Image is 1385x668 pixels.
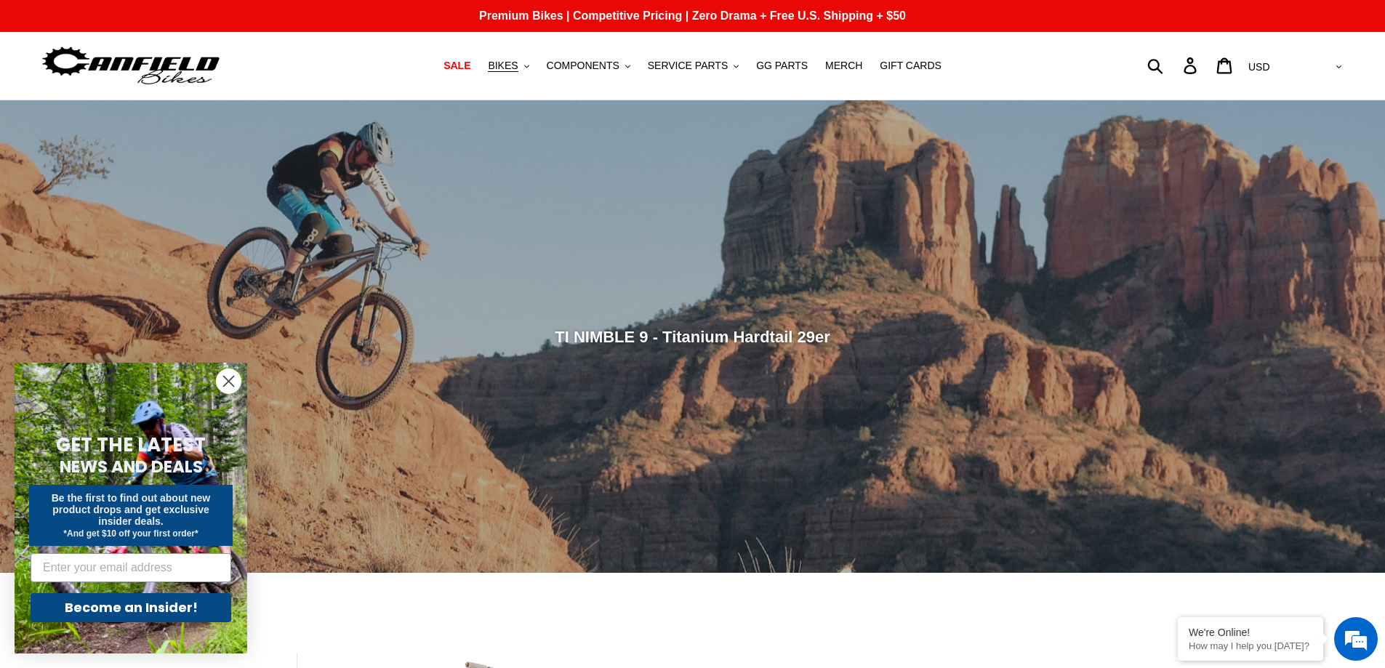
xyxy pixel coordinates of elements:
[749,56,815,76] a: GG PARTS
[555,327,830,345] span: TI NIMBLE 9 - Titanium Hardtail 29er
[1155,49,1192,81] input: Search
[63,528,198,539] span: *And get $10 off your first order*
[880,60,942,72] span: GIFT CARDS
[825,60,862,72] span: MERCH
[216,369,241,394] button: Close dialog
[818,56,870,76] a: MERCH
[56,432,206,458] span: GET THE LATEST
[52,492,211,527] span: Be the first to find out about new product drops and get exclusive insider deals.
[539,56,638,76] button: COMPONENTS
[481,56,536,76] button: BIKES
[1189,640,1312,651] p: How may I help you today?
[648,60,728,72] span: SERVICE PARTS
[1189,627,1312,638] div: We're Online!
[872,56,949,76] a: GIFT CARDS
[436,56,478,76] a: SALE
[443,60,470,72] span: SALE
[641,56,746,76] button: SERVICE PARTS
[31,593,231,622] button: Become an Insider!
[60,455,203,478] span: NEWS AND DEALS
[488,60,518,72] span: BIKES
[547,60,619,72] span: COMPONENTS
[31,553,231,582] input: Enter your email address
[756,60,808,72] span: GG PARTS
[40,43,222,89] img: Canfield Bikes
